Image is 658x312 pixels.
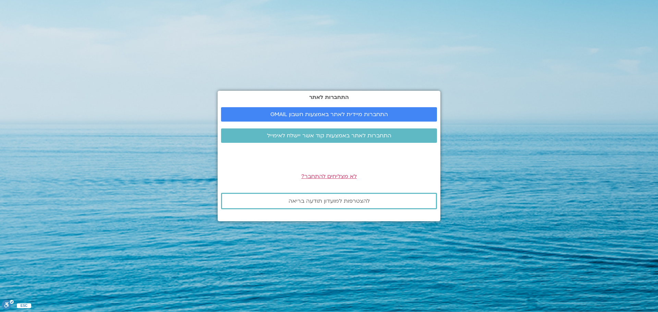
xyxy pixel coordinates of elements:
[221,128,437,143] a: התחברות לאתר באמצעות קוד אשר יישלח לאימייל
[221,94,437,100] h2: התחברות לאתר
[270,111,388,117] span: התחברות מיידית לאתר באמצעות חשבון GMAIL
[267,133,391,139] span: התחברות לאתר באמצעות קוד אשר יישלח לאימייל
[221,107,437,122] a: התחברות מיידית לאתר באמצעות חשבון GMAIL
[289,198,370,204] span: להצטרפות למועדון תודעה בריאה
[221,193,437,209] a: להצטרפות למועדון תודעה בריאה
[301,173,357,180] a: לא מצליחים להתחבר?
